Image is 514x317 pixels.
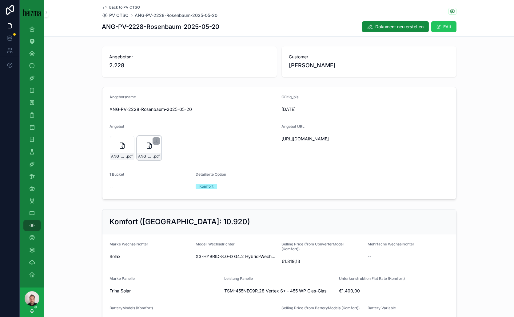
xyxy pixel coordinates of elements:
span: Dokument neu erstellen [376,24,424,30]
span: Leistung Panelle [224,276,253,281]
span: PV OTSO [110,12,129,18]
span: .pdf [153,154,160,159]
span: [PERSON_NAME] [289,61,336,70]
span: TSM-455NEG9R.28 Vertex S+ - 455 WP Glas-Glas [224,288,326,294]
span: Selling Price (from BatteryModels (Komfort)) [282,306,360,310]
span: BatteryModels (Komfort) [110,306,153,310]
span: -- [110,184,114,190]
img: App logo [23,8,41,16]
div: scrollable content [20,25,44,288]
span: [URL][DOMAIN_NAME] [282,136,449,142]
span: Angebotsname [110,95,136,99]
span: Solax [110,253,121,260]
div: Komfort [199,184,213,189]
span: 2.228 [110,61,269,70]
span: ANG-PV-2228-Rosenbaum-2025-05-20 [110,106,277,112]
span: X3-HYBRID-8.0-D G4.2 Hybrid-Wechselrichter [196,253,277,260]
span: Gültig_bis [282,95,299,99]
button: Dokument neu erstellen [362,21,429,32]
span: Angebotsnr [110,54,269,60]
span: Unterkonstruktion Flat Rate (Komfort) [339,276,405,281]
span: Back to PV OTSO [110,5,140,10]
span: [DATE] [282,106,363,112]
span: ANG-PV-2228-Rosenbaum-2025-05-20 [138,154,153,159]
button: Edit [431,21,456,32]
span: €1.819,13 [282,258,363,264]
span: -- [368,253,371,260]
span: Trina Solar [110,288,131,294]
span: Modell Wechselrichter [196,242,235,246]
a: ANG-PV-2228-Rosenbaum-2025-05-20 [135,12,218,18]
span: €1.400,00 [339,288,449,294]
span: ANG-PV-2228-Rosenbaum-2025-05-20 [111,154,126,159]
span: Angebot [110,124,125,129]
a: Back to PV OTSO [102,5,140,10]
h1: ANG-PV-2228-Rosenbaum-2025-05-20 [102,22,220,31]
h2: Komfort ([GEOGRAPHIC_DATA]: 10.920) [110,217,250,227]
span: Mehrfache Wechselrichter [368,242,414,246]
span: Detailierte Option [196,172,226,177]
span: Battery Variable [368,306,396,310]
span: Customer [289,54,449,60]
a: PV OTSO [102,12,129,18]
span: Marke Wechselrichter [110,242,149,246]
span: 1 Bucket [110,172,125,177]
span: Angebot URL [282,124,305,129]
span: Marke Panelle [110,276,135,281]
span: .pdf [126,154,133,159]
span: Selling Price (from ConverterModel (Komfort)) [282,242,344,251]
